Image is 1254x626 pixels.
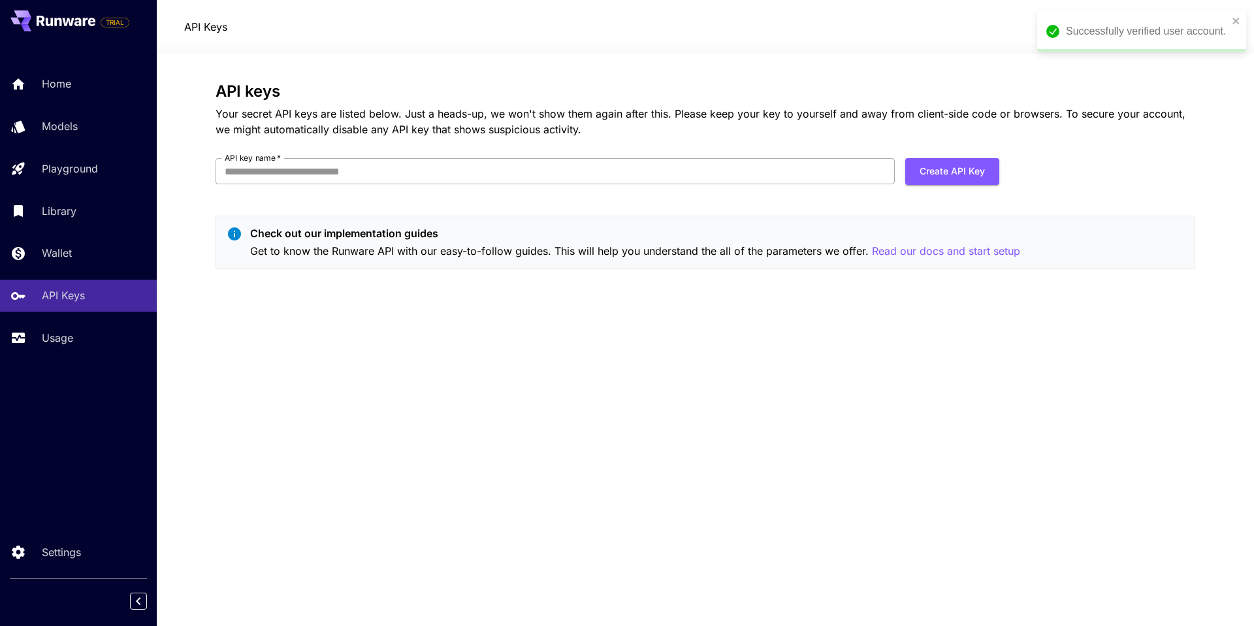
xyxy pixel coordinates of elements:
[225,152,281,163] label: API key name
[1232,16,1241,26] button: close
[42,544,81,560] p: Settings
[42,330,73,346] p: Usage
[250,243,1020,259] p: Get to know the Runware API with our easy-to-follow guides. This will help you understand the all...
[130,593,147,610] button: Collapse sidebar
[42,288,85,303] p: API Keys
[42,76,71,91] p: Home
[101,14,129,30] span: Add your payment card to enable full platform functionality.
[250,225,1020,241] p: Check out our implementation guides
[42,203,76,219] p: Library
[184,19,227,35] a: API Keys
[872,243,1020,259] button: Read our docs and start setup
[1066,24,1228,39] div: Successfully verified user account.
[42,161,98,176] p: Playground
[101,18,129,27] span: TRIAL
[216,82,1195,101] h3: API keys
[42,245,72,261] p: Wallet
[905,158,999,185] button: Create API Key
[184,19,227,35] nav: breadcrumb
[140,589,157,613] div: Collapse sidebar
[42,118,78,134] p: Models
[216,106,1195,137] p: Your secret API keys are listed below. Just a heads-up, we won't show them again after this. Plea...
